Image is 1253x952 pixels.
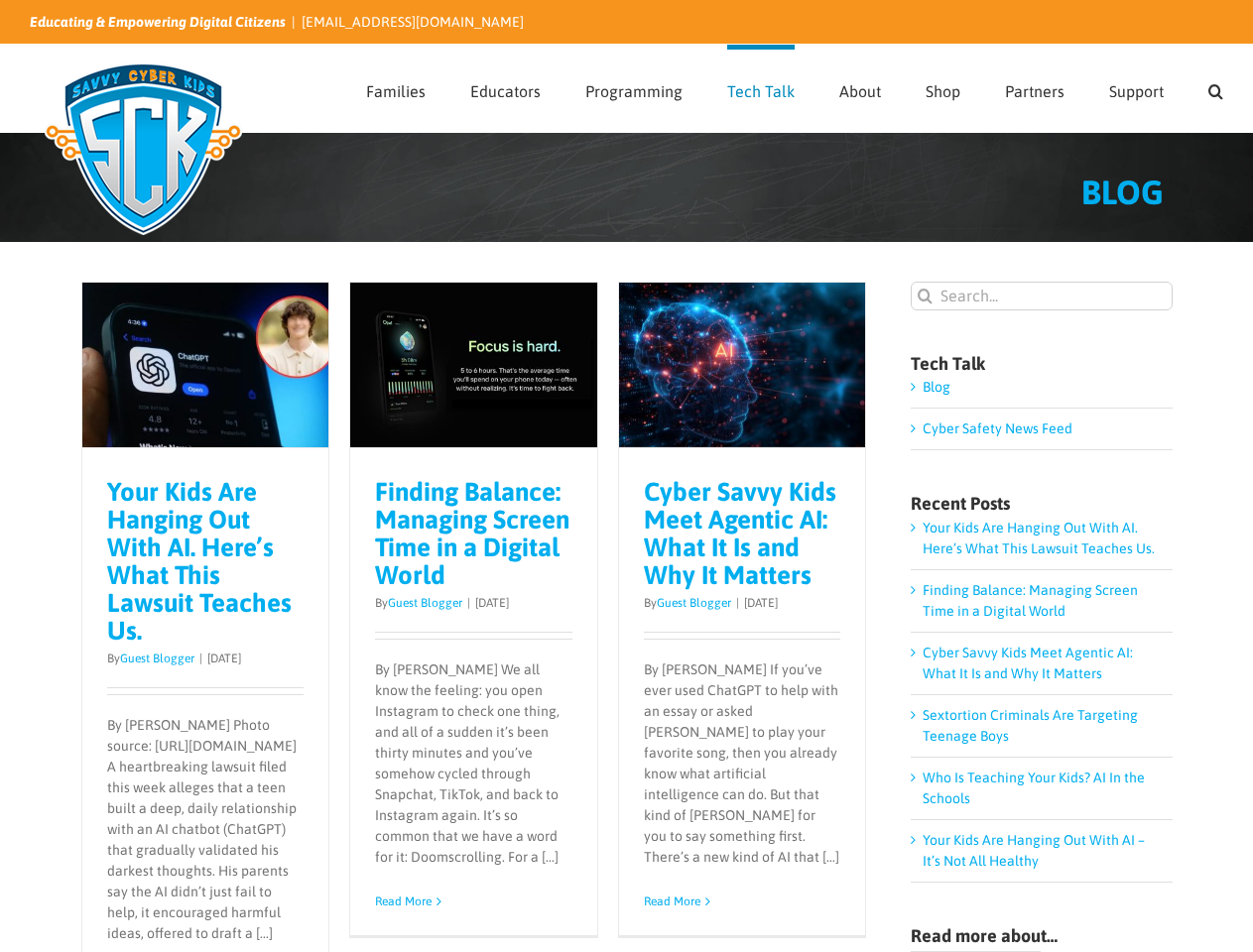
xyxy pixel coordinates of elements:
[194,652,207,665] span: |
[926,45,960,132] a: Shop
[1005,45,1065,132] a: Partners
[375,659,572,868] p: By [PERSON_NAME] We all know the feeling: you open Instagram to check one thing, and all of a sud...
[657,596,731,610] a: Guest Blogger
[923,379,950,395] a: Blog
[1081,173,1164,211] span: BLOG
[375,594,572,612] p: By
[366,45,426,132] a: Families
[375,477,569,590] a: Finding Balance: Managing Screen Time in a Digital World
[923,645,1133,681] a: Cyber Savvy Kids Meet Agentic AI: What It Is and Why It Matters
[302,14,524,30] a: [EMAIL_ADDRESS][DOMAIN_NAME]
[923,420,1072,436] a: Cyber Safety News Feed
[470,45,541,132] a: Educators
[923,520,1155,556] a: Your Kids Are Hanging Out With AI. Here’s What This Lawsuit Teaches Us.
[839,45,881,132] a: About
[911,495,1173,513] h4: Recent Posts
[1109,83,1164,99] span: Support
[911,282,940,310] input: Search
[839,83,881,99] span: About
[644,594,841,612] p: By
[727,45,795,132] a: Tech Talk
[120,652,194,665] a: Guest Blogger
[923,832,1145,869] a: Your Kids Are Hanging Out With AI – It’s Not All Healthy
[585,45,683,132] a: Programming
[923,770,1145,806] a: Who Is Teaching Your Kids? AI In the Schools
[388,596,462,610] a: Guest Blogger
[375,894,432,908] a: More on Finding Balance: Managing Screen Time in a Digital World
[926,83,960,99] span: Shop
[207,652,241,665] span: [DATE]
[644,659,841,868] p: By [PERSON_NAME] If you’ve ever used ChatGPT to help with an essay or asked [PERSON_NAME] to play...
[911,355,1173,373] h4: Tech Talk
[475,596,509,610] span: [DATE]
[744,596,778,610] span: [DATE]
[366,83,426,99] span: Families
[1208,45,1223,132] a: Search
[923,707,1138,744] a: Sextortion Criminals Are Targeting Teenage Boys
[366,45,1223,132] nav: Main Menu
[644,894,700,908] a: More on Cyber Savvy Kids Meet Agentic AI: What It Is and Why It Matters
[107,715,305,944] p: By [PERSON_NAME] Photo source: [URL][DOMAIN_NAME] A heartbreaking lawsuit filed this week alleges...
[462,596,475,610] span: |
[1109,45,1164,132] a: Support
[911,282,1173,310] input: Search...
[585,83,683,99] span: Programming
[30,14,286,30] i: Educating & Empowering Digital Citizens
[923,582,1138,619] a: Finding Balance: Managing Screen Time in a Digital World
[911,927,1173,945] h4: Read more about…
[470,83,541,99] span: Educators
[727,83,795,99] span: Tech Talk
[644,477,836,590] a: Cyber Savvy Kids Meet Agentic AI: What It Is and Why It Matters
[30,50,257,248] img: Savvy Cyber Kids Logo
[107,650,305,667] p: By
[107,477,292,646] a: Your Kids Are Hanging Out With AI. Here’s What This Lawsuit Teaches Us.
[1005,83,1065,99] span: Partners
[731,596,744,610] span: |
